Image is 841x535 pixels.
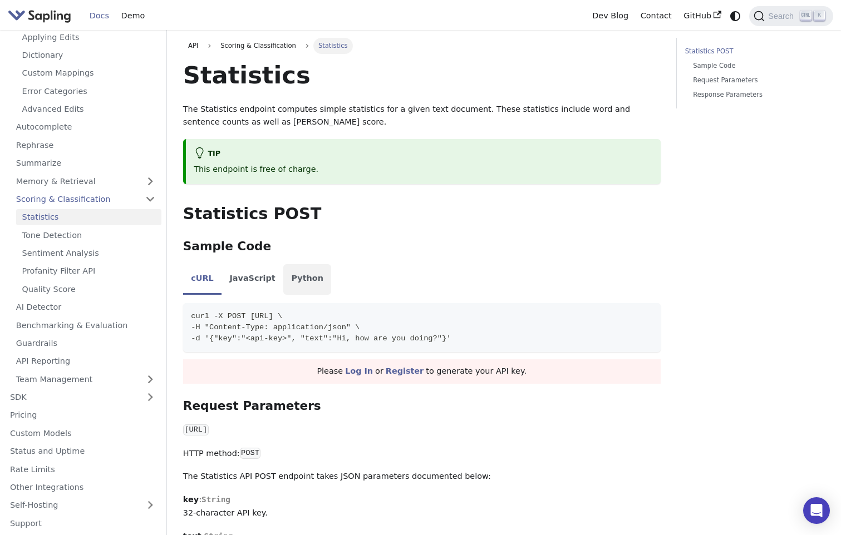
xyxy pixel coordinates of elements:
[8,8,71,24] img: Sapling.ai
[215,38,301,53] span: Scoring & Classification
[191,323,360,331] span: -H "Content-Type: application/json" \
[4,479,161,496] a: Other Integrations
[183,38,204,53] a: API
[8,8,75,24] a: Sapling.ai
[635,7,678,24] a: Contact
[4,443,161,459] a: Status and Uptime
[183,359,661,384] div: Please or to generate your API key.
[693,61,817,71] a: Sample Code
[386,366,424,375] a: Register
[183,495,199,504] strong: key
[201,495,230,504] span: String
[16,47,161,63] a: Dictionary
[16,227,161,243] a: Tone Detection
[4,407,161,423] a: Pricing
[727,8,744,24] button: Switch between dark and light mode (currently system mode)
[10,155,161,171] a: Summarize
[240,448,261,459] code: POST
[183,493,661,520] p: : 32-character API key.
[115,7,151,24] a: Demo
[16,263,161,279] a: Profanity Filter API
[16,83,161,99] a: Error Categories
[183,103,661,130] p: The Statistics endpoint computes simple statistics for a given text document. These statistics in...
[693,90,817,100] a: Response Parameters
[183,424,209,435] code: [URL]
[183,204,661,224] h2: Statistics POST
[16,281,161,297] a: Quality Score
[10,119,161,135] a: Autocomplete
[814,11,825,21] kbd: K
[194,163,652,176] p: This endpoint is free of charge.
[313,38,353,53] span: Statistics
[188,42,198,49] span: API
[16,29,161,45] a: Applying Edits
[183,399,661,414] h3: Request Parameters
[345,366,373,375] a: Log In
[10,317,161,333] a: Benchmarking & Evaluation
[10,191,161,207] a: Scoring & Classification
[693,75,817,86] a: Request Parameters
[10,137,161,153] a: Rephrase
[16,245,161,261] a: Sentiment Analysis
[183,38,661,53] nav: Breadcrumbs
[677,7,727,24] a: GitHub
[10,371,161,387] a: Team Management
[183,239,661,254] h3: Sample Code
[765,12,800,21] span: Search
[139,389,161,405] button: Expand sidebar category 'SDK'
[16,101,161,117] a: Advanced Edits
[191,334,451,343] span: -d '{"key":"<api-key>", "text":"Hi, how are you doing?"}'
[16,65,161,81] a: Custom Mappings
[4,389,139,405] a: SDK
[685,46,821,57] a: Statistics POST
[83,7,115,24] a: Docs
[10,353,161,369] a: API Reporting
[183,447,661,460] p: HTTP method:
[183,264,222,295] li: cURL
[4,515,161,531] a: Support
[4,425,161,441] a: Custom Models
[4,461,161,477] a: Rate Limits
[10,173,161,189] a: Memory & Retrieval
[194,147,652,161] div: tip
[16,209,161,225] a: Statistics
[283,264,331,295] li: Python
[10,335,161,351] a: Guardrails
[222,264,283,295] li: JavaScript
[183,470,661,483] p: The Statistics API POST endpoint takes JSON parameters documented below:
[4,497,161,513] a: Self-Hosting
[191,312,282,320] span: curl -X POST [URL] \
[803,497,830,524] div: Open Intercom Messenger
[183,60,661,90] h1: Statistics
[10,299,161,315] a: AI Detector
[749,6,833,26] button: Search (Ctrl+K)
[586,7,634,24] a: Dev Blog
